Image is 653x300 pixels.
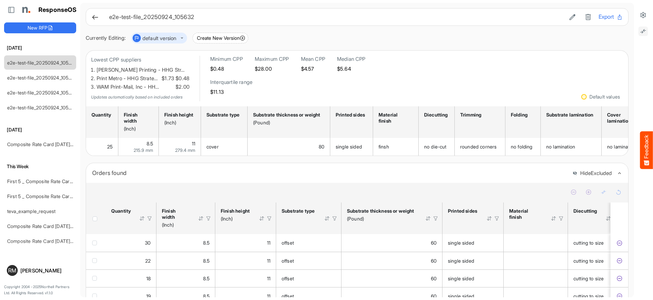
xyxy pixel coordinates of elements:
span: 60 [431,240,437,246]
h5: $0.48 [210,66,243,72]
span: 11 [267,240,270,246]
span: 60 [431,276,437,281]
h6: Maximum CPP [255,56,289,63]
td: no folding is template cell Column Header httpsnorthellcomontologiesmapping-rulesmanufacturinghas... [505,138,541,156]
div: Substrate lamination [546,112,594,118]
h5: $11.13 [210,89,252,95]
span: 8.5 [203,240,210,246]
button: Export [599,13,623,21]
td: no die-cut is template cell Column Header httpsnorthellcomontologiesmapping-rulesmanufacturinghas... [419,138,455,156]
div: Finish height [164,112,193,118]
span: $0.48 [174,74,189,83]
span: cutting to size [573,293,604,299]
span: single sided [448,240,474,246]
td: 22 is template cell Column Header httpsnorthellcomontologiesmapping-rulesorderhasquantity [106,252,156,269]
div: Substrate type [282,208,315,214]
td: 11 is template cell Column Header httpsnorthellcomontologiesmapping-rulesmeasurementhasfinishsize... [159,138,201,156]
li: WAM Print-Mail, Inc - HH… [97,83,189,91]
td: 8.5 is template cell Column Header httpsnorthellcomontologiesmapping-rulesmeasurementhasfinishsiz... [156,234,215,252]
td: single sided is template cell Column Header httpsnorthellcomontologiesmapping-rulesmanufacturingh... [442,234,504,252]
span: 11 [267,258,270,264]
div: Diecutting [424,112,447,118]
td: offset is template cell Column Header httpsnorthellcomontologiesmapping-rulesmaterialhassubstrate... [276,252,341,269]
td: single sided is template cell Column Header httpsnorthellcomontologiesmapping-rulesmanufacturingh... [442,269,504,287]
td: 8.5 is template cell Column Header httpsnorthellcomontologiesmapping-rulesmeasurementhasfinishsiz... [118,138,159,156]
span: 11 [192,141,195,146]
a: teva_example_request [7,208,55,214]
div: Printed sides [336,112,365,118]
div: Substrate thickness or weight [253,112,322,118]
td: cover is template cell Column Header httpsnorthellcomontologiesmapping-rulesmaterialhassubstratem... [201,138,248,156]
td: 8.5 is template cell Column Header httpsnorthellcomontologiesmapping-rulesmeasurementhasfinishsiz... [156,252,215,269]
a: Composite Rate Card [DATE]_smaller [7,141,88,147]
div: (Inch) [124,126,151,132]
td: 60 is template cell Column Header httpsnorthellcomontologiesmapping-rulesmaterialhasmaterialthick... [341,269,442,287]
a: Composite Rate Card [DATE]_smaller [7,223,88,229]
span: 11 [267,276,270,281]
span: offset [282,240,294,246]
div: Finish height [221,208,250,214]
span: cover [206,144,219,149]
span: finsh [379,144,389,149]
td: rounded corners is template cell Column Header httpsnorthellcomontologiesmapping-rulesmanufacturi... [455,138,505,156]
a: First 5 _ Composite Rate Card [DATE] (2) [7,193,96,199]
img: Northell [19,3,32,17]
button: HideExcluded [572,171,612,176]
h6: Minimum CPP [210,56,243,63]
h1: ResponseOS [38,6,77,14]
em: Updates automatically based on included orders [91,94,183,100]
span: cutting to size [573,258,604,264]
h6: [DATE] [4,44,76,52]
span: no lamination [546,144,575,149]
span: single sided [448,276,474,281]
button: Edit [567,13,577,21]
span: 11 [267,293,270,299]
span: 60 [431,293,437,299]
span: 8.5 [147,141,153,146]
span: 18 [146,276,151,281]
span: 30 [145,240,151,246]
div: Quantity [91,112,111,118]
button: Exclude [616,275,623,282]
div: Filter Icon [266,215,272,222]
button: Delete [583,13,593,21]
span: 22 [145,258,151,264]
td: is template cell Column Header httpsnorthellcomontologiesmapping-rulesmanufacturinghassubstratefi... [504,269,568,287]
td: checkbox [86,252,106,269]
h6: Interquartile range [210,79,252,86]
p: Copyright 2004 - 2025 Northell Partners Ltd. All Rights Reserved. v 1.1.0 [4,284,76,296]
div: Folding [511,112,533,118]
button: New RFP [4,22,76,33]
span: single sided [336,144,362,149]
td: 60 is template cell Column Header httpsnorthellcomontologiesmapping-rulesmaterialhasmaterialthick... [341,234,442,252]
li: Print Metro - HHG Strate… [97,74,189,83]
div: Material finish [379,112,411,124]
td: cutting to size is template cell Column Header httpsnorthellcomontologiesmapping-rulesmanufacturi... [568,234,623,252]
span: 8.5 [203,276,210,281]
td: is template cell Column Header httpsnorthellcomontologiesmapping-rulesmanufacturinghassubstratefi... [504,234,568,252]
div: Filter Icon [205,215,212,222]
span: offset [282,258,294,264]
div: Substrate type [206,112,240,118]
h6: [DATE] [4,126,76,134]
li: [PERSON_NAME] Printing - HHG Str… [97,66,189,74]
div: Filter Icon [332,215,338,222]
span: 279.4 mm [175,147,195,153]
span: 8.5 [203,258,210,264]
h6: This Week [4,163,76,170]
span: 60 [431,258,437,264]
td: 60 is template cell Column Header httpsnorthellcomontologiesmapping-rulesmaterialhasmaterialthick... [341,252,442,269]
button: Exclude [616,240,623,246]
span: cutting to size [573,276,604,281]
a: e2e-test-file_20250924_105632 [7,60,77,66]
p: Lowest CPP suppliers [91,56,189,64]
td: checkbox [86,269,106,287]
span: RM [8,268,16,273]
td: e398c8c4-73a1-49a4-8dc4-5e3d4e27171d is template cell Column Header [610,234,630,252]
td: 18 is template cell Column Header httpsnorthellcomontologiesmapping-rulesorderhasquantity [106,269,156,287]
div: (Inch) [164,120,193,126]
span: rounded corners [460,144,497,149]
td: is template cell Column Header httpsnorthellcomontologiesmapping-rulesmanufacturinghassubstratefi... [504,252,568,269]
td: 11 is template cell Column Header httpsnorthellcomontologiesmapping-rulesmeasurementhasfinishsize... [215,252,276,269]
span: single sided [448,293,474,299]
